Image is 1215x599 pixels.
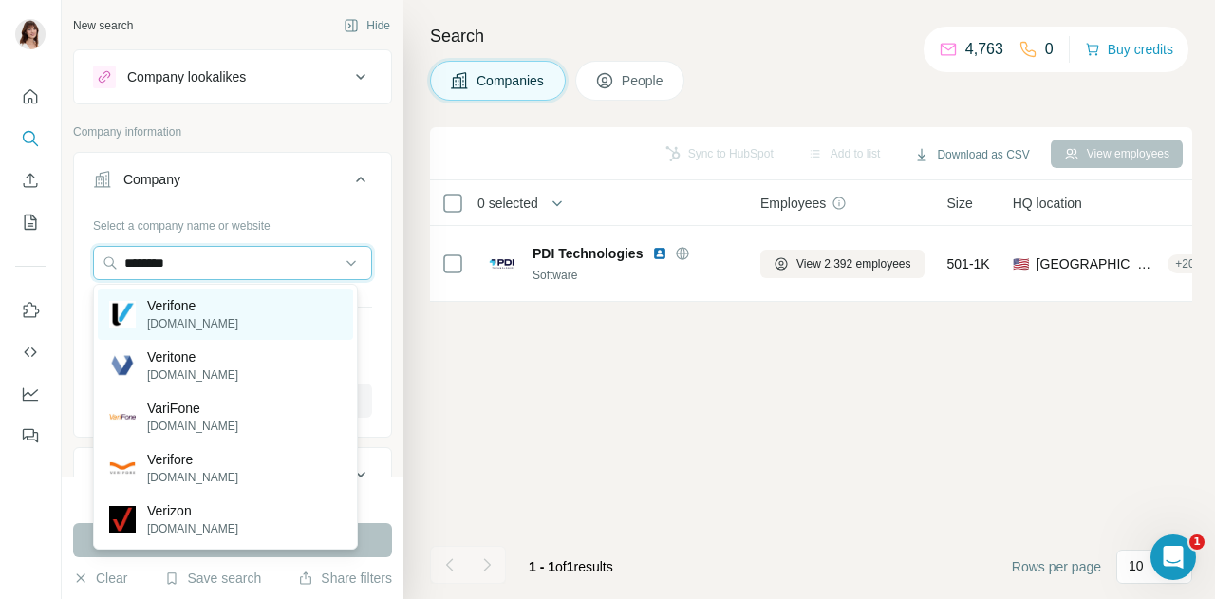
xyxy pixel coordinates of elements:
[1150,534,1196,580] iframe: Intercom live chat
[760,194,826,213] span: Employees
[147,315,238,332] p: [DOMAIN_NAME]
[147,501,238,520] p: Verizon
[529,559,613,574] span: results
[147,418,238,435] p: [DOMAIN_NAME]
[652,246,667,261] img: LinkedIn logo
[147,347,238,366] p: Veritone
[430,23,1192,49] h4: Search
[15,293,46,328] button: Use Surfe on LinkedIn
[15,335,46,369] button: Use Surfe API
[74,157,391,210] button: Company
[147,399,238,418] p: VariFone
[555,559,567,574] span: of
[1013,254,1029,273] span: 🇺🇸
[109,403,136,430] img: VariFone
[15,122,46,156] button: Search
[622,71,665,90] span: People
[15,80,46,114] button: Quick start
[147,450,238,469] p: Verifore
[164,569,261,588] button: Save search
[1168,255,1202,272] div: + 20
[901,140,1042,169] button: Download as CSV
[487,249,517,279] img: Logo of PDI Technologies
[796,255,911,272] span: View 2,392 employees
[73,569,127,588] button: Clear
[477,194,538,213] span: 0 selected
[15,419,46,453] button: Feedback
[147,520,238,537] p: [DOMAIN_NAME]
[760,250,925,278] button: View 2,392 employees
[1045,38,1054,61] p: 0
[73,123,392,140] p: Company information
[330,11,403,40] button: Hide
[93,210,372,234] div: Select a company name or website
[533,267,738,284] div: Software
[1189,534,1205,550] span: 1
[298,569,392,588] button: Share filters
[147,366,238,384] p: [DOMAIN_NAME]
[567,559,574,574] span: 1
[477,71,546,90] span: Companies
[73,17,133,34] div: New search
[1129,556,1144,575] p: 10
[1013,194,1082,213] span: HQ location
[74,452,391,497] button: Industry
[109,352,136,379] img: Veritone
[1037,254,1161,273] span: [GEOGRAPHIC_DATA], [US_STATE]
[127,67,246,86] div: Company lookalikes
[74,54,391,100] button: Company lookalikes
[15,19,46,49] img: Avatar
[109,455,136,481] img: Verifore
[1085,36,1173,63] button: Buy credits
[947,254,990,273] span: 501-1K
[109,506,136,533] img: Verizon
[1012,557,1101,576] span: Rows per page
[15,163,46,197] button: Enrich CSV
[15,377,46,411] button: Dashboard
[965,38,1003,61] p: 4,763
[533,244,643,263] span: PDI Technologies
[15,205,46,239] button: My lists
[947,194,973,213] span: Size
[147,296,238,315] p: Verifone
[123,170,180,189] div: Company
[529,559,555,574] span: 1 - 1
[147,469,238,486] p: [DOMAIN_NAME]
[109,301,136,328] img: Verifone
